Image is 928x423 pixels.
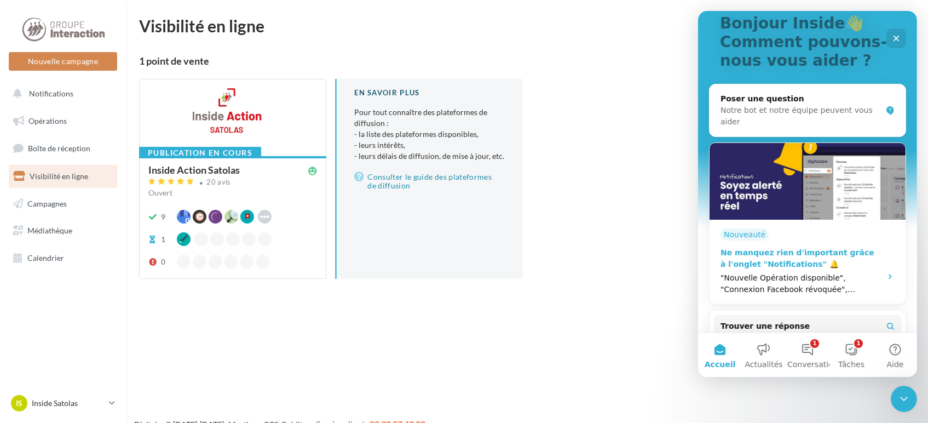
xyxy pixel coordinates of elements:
a: Visibilité en ligne [7,165,119,188]
li: - leurs délais de diffusion, de mise à jour, etc. [354,151,505,162]
li: - la liste des plateformes disponibles, [354,129,505,140]
div: En savoir plus [354,88,505,98]
p: Inside Satolas [32,398,105,409]
div: Publication en cours [139,147,261,159]
span: Ouvert [148,188,172,197]
a: IS Inside Satolas [9,393,117,414]
button: Nouvelle campagne [9,52,117,71]
div: 9 [161,211,165,222]
div: 1 [161,234,165,245]
div: 0 [161,256,165,267]
div: Visibilité en ligne [139,18,915,34]
span: Notifications [29,89,73,98]
p: Pour tout connaître des plateformes de diffusion : [354,107,505,162]
span: Campagnes [27,198,67,208]
span: Médiathèque [27,226,72,235]
a: Campagnes [7,192,119,215]
span: Calendrier [27,253,64,262]
div: Inside Action Satolas [148,165,240,175]
a: 20 avis [148,176,317,190]
li: - leurs intérêts, [354,140,505,151]
span: Opérations [28,116,67,125]
span: Visibilité en ligne [30,172,88,181]
a: Calendrier [7,247,119,270]
a: Boîte de réception [7,136,119,160]
a: Consulter le guide des plateformes de diffusion [354,170,505,192]
a: Opérations [7,110,119,133]
iframe: Intercom live chat [698,11,917,377]
span: IS [16,398,22,409]
a: Médiathèque [7,219,119,242]
span: Boîte de réception [28,144,90,153]
button: Notifications [7,82,115,105]
iframe: Intercom live chat [891,386,917,412]
div: 20 avis [207,179,231,186]
div: 1 point de vente [139,56,849,66]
